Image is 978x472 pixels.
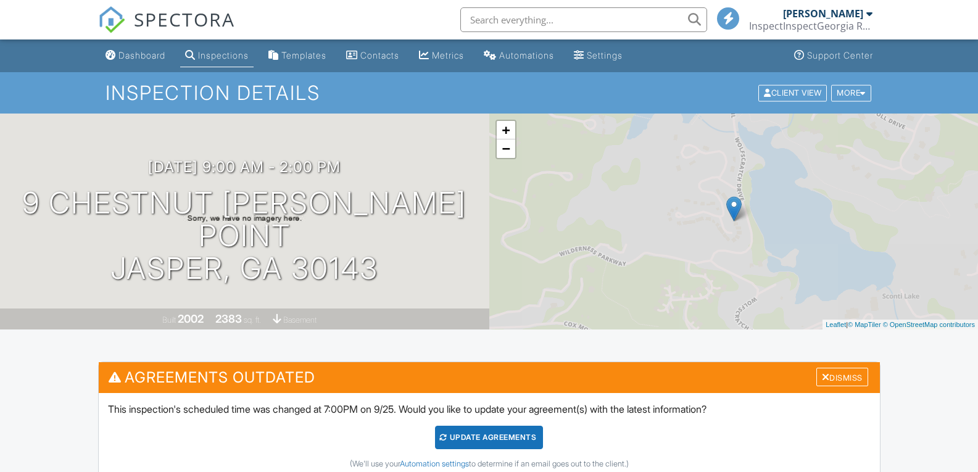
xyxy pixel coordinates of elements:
a: Automations (Basic) [479,44,559,67]
div: [PERSON_NAME] [783,7,863,20]
span: SPECTORA [134,6,235,32]
h3: [DATE] 9:00 am - 2:00 pm [148,159,341,175]
a: Inspections [180,44,254,67]
h3: Agreements Outdated [99,362,880,392]
div: Inspections [198,50,249,60]
span: basement [283,315,317,325]
h1: 9 Chestnut [PERSON_NAME] Point Jasper, GA 30143 [20,187,470,284]
a: © MapTiler [848,321,881,328]
div: Settings [587,50,623,60]
div: 2383 [215,312,242,325]
a: Dashboard [101,44,170,67]
div: Metrics [432,50,464,60]
div: Dismiss [816,368,868,387]
div: More [831,85,871,101]
div: 2002 [178,312,204,325]
img: The Best Home Inspection Software - Spectora [98,6,125,33]
div: Automations [499,50,554,60]
div: Support Center [807,50,873,60]
a: Contacts [341,44,404,67]
a: Client View [757,88,830,97]
h1: Inspection Details [106,82,872,104]
a: Support Center [789,44,878,67]
span: sq. ft. [244,315,261,325]
div: Client View [758,85,827,101]
div: | [823,320,978,330]
a: Zoom out [497,139,515,158]
a: Metrics [414,44,469,67]
div: Update Agreements [435,426,543,449]
div: Contacts [360,50,399,60]
a: Automation settings [400,459,469,468]
a: SPECTORA [98,17,235,43]
div: InspectInspectGeorgia Real Estate Inspectors , Home Inspections, North Georgia [749,20,872,32]
div: Templates [281,50,326,60]
a: Zoom in [497,121,515,139]
a: © OpenStreetMap contributors [883,321,975,328]
div: (We'll use your to determine if an email goes out to the client.) [108,459,871,469]
input: Search everything... [460,7,707,32]
a: Settings [569,44,628,67]
span: Built [162,315,176,325]
div: Dashboard [118,50,165,60]
a: Leaflet [826,321,846,328]
a: Templates [263,44,331,67]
